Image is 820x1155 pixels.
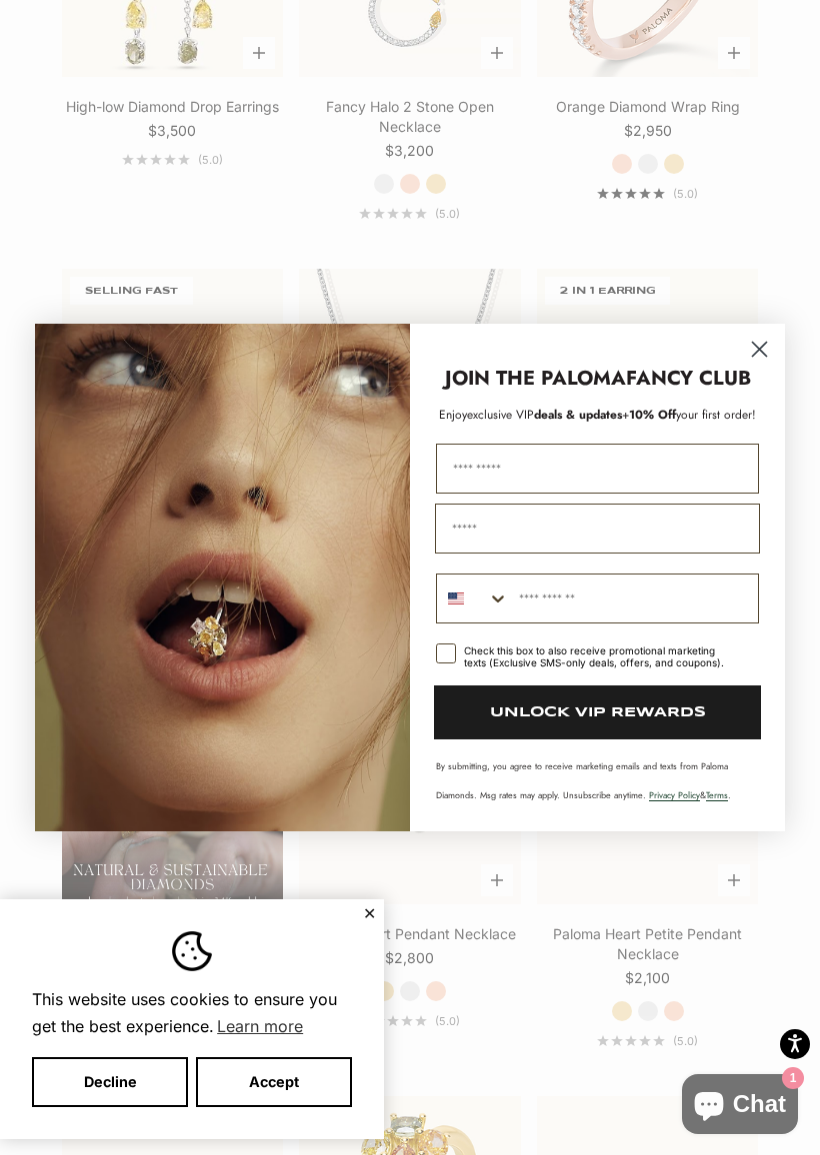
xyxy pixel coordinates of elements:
[448,590,464,606] img: United States
[196,1057,352,1107] button: Accept
[467,406,534,424] span: exclusive VIP
[172,931,212,971] img: Cookie banner
[445,364,626,393] strong: JOIN THE PALOMA
[436,759,759,801] p: By submitting, you agree to receive marketing emails and texts from Paloma Diamonds. Msg rates ma...
[464,644,735,668] div: Check this box to also receive promotional marketing texts (Exclusive SMS-only deals, offers, and...
[436,444,759,494] input: First Name
[214,1011,306,1041] a: Learn more
[467,406,622,424] span: deals & updates
[434,685,761,739] button: UNLOCK VIP REWARDS
[35,324,410,831] img: Loading...
[435,504,760,554] input: Email
[742,332,777,367] button: Close dialog
[629,406,676,424] span: 10% Off
[649,788,731,801] span: & .
[32,1057,188,1107] button: Decline
[363,907,376,919] button: Close
[439,406,467,424] span: Enjoy
[649,788,700,801] a: Privacy Policy
[509,575,758,622] input: Phone Number
[32,987,352,1041] span: This website uses cookies to ensure you get the best experience.
[626,364,751,393] strong: FANCY CLUB
[622,406,756,424] span: + your first order!
[437,575,509,622] button: Search Countries
[706,788,728,801] a: Terms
